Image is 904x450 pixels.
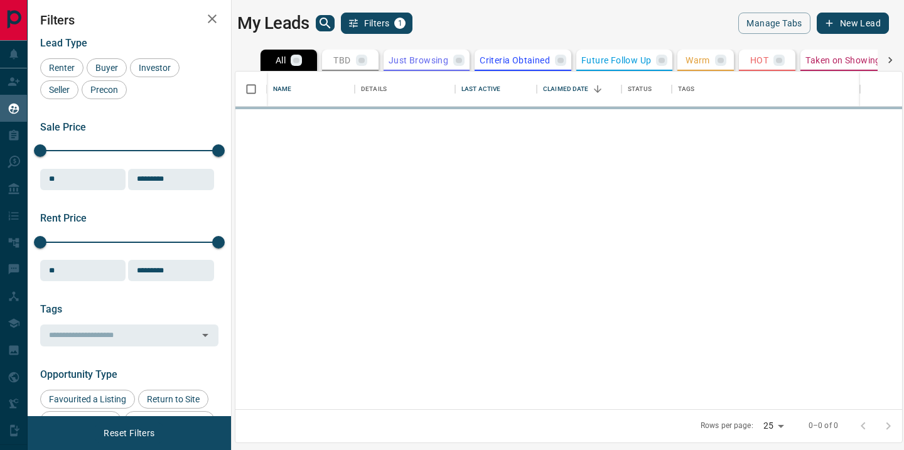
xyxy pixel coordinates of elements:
h1: My Leads [237,13,309,33]
div: Details [361,72,387,107]
div: Renter [40,58,83,77]
p: Rows per page: [701,421,753,431]
div: Claimed Date [537,72,621,107]
div: Tags [678,72,695,107]
span: Renter [45,63,79,73]
div: Status [621,72,672,107]
div: Status [628,72,652,107]
button: Open [196,326,214,344]
p: 0–0 of 0 [809,421,838,431]
p: TBD [333,56,350,65]
span: Opportunity Type [40,368,117,380]
div: Claimed Date [543,72,589,107]
button: Reset Filters [95,422,163,444]
div: Seller [40,80,78,99]
div: Viewed a Listing [40,411,121,430]
p: Just Browsing [389,56,448,65]
button: Sort [589,80,606,98]
div: Name [273,72,292,107]
span: Set up Listing Alert [129,415,210,426]
span: Lead Type [40,37,87,49]
div: Favourited a Listing [40,390,135,409]
div: Return to Site [138,390,208,409]
p: All [276,56,286,65]
div: Investor [130,58,180,77]
p: HOT [750,56,768,65]
span: Viewed a Listing [45,415,117,426]
button: Manage Tabs [738,13,810,34]
span: Precon [86,85,122,95]
h2: Filters [40,13,218,28]
span: Buyer [91,63,122,73]
button: Filters1 [341,13,413,34]
p: Future Follow Up [581,56,651,65]
span: Return to Site [143,394,204,404]
span: Sale Price [40,121,86,133]
div: Buyer [87,58,127,77]
div: Precon [82,80,127,99]
span: Tags [40,303,62,315]
span: Rent Price [40,212,87,224]
p: Criteria Obtained [480,56,550,65]
span: Seller [45,85,74,95]
div: Last Active [455,72,537,107]
button: New Lead [817,13,889,34]
div: Details [355,72,455,107]
div: 25 [758,417,788,435]
p: Warm [686,56,710,65]
span: Favourited a Listing [45,394,131,404]
span: Investor [134,63,175,73]
span: 1 [395,19,404,28]
p: Taken on Showings [805,56,885,65]
div: Name [267,72,355,107]
div: Tags [672,72,860,107]
div: Last Active [461,72,500,107]
button: search button [316,15,335,31]
div: Set up Listing Alert [124,411,215,430]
